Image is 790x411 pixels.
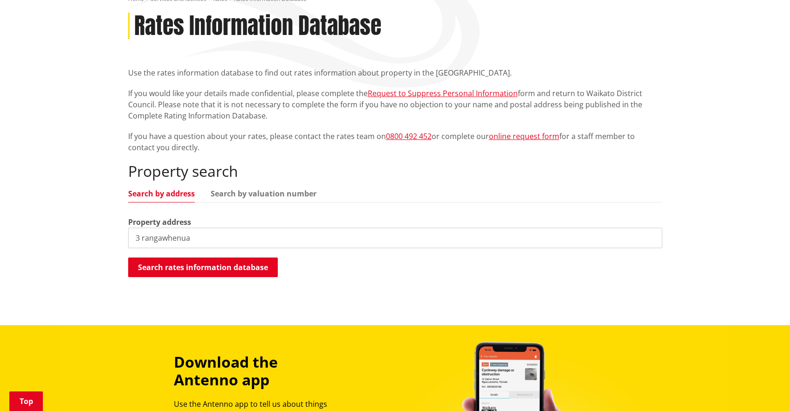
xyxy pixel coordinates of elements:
a: Top [9,391,43,411]
input: e.g. Duke Street NGARUAWAHIA [128,228,662,248]
a: Search by address [128,190,195,197]
a: Request to Suppress Personal Information [368,88,518,98]
a: 0800 492 452 [386,131,432,141]
p: If you would like your details made confidential, please complete the form and return to Waikato ... [128,88,662,121]
button: Search rates information database [128,258,278,277]
a: Search by valuation number [211,190,316,197]
h3: Download the Antenno app [174,353,343,389]
p: If you have a question about your rates, please contact the rates team on or complete our for a s... [128,131,662,153]
h2: Property search [128,162,662,180]
p: Use the rates information database to find out rates information about property in the [GEOGRAPHI... [128,67,662,78]
iframe: Messenger Launcher [747,372,781,405]
h1: Rates Information Database [134,13,381,40]
label: Property address [128,216,191,228]
a: online request form [489,131,559,141]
